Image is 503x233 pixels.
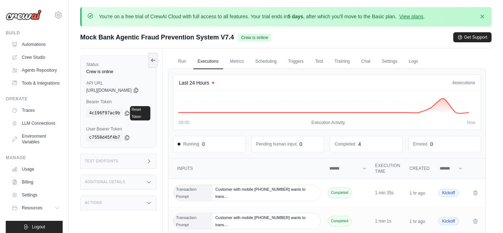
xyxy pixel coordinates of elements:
[9,176,63,188] a: Billing
[9,202,63,214] button: Resources
[202,141,205,148] div: 0
[32,224,45,230] span: Logout
[6,10,42,20] img: Logo
[80,32,234,42] span: Mock Bank Agentic Fraud Prevention System V7.4
[9,163,63,175] a: Usage
[371,158,405,179] th: Execution Time
[86,126,150,132] label: User Bearer Token
[405,54,422,69] a: Logs
[9,105,63,116] a: Traces
[330,54,354,69] a: Training
[410,219,425,224] time: 1 hr ago
[284,54,308,69] a: Triggers
[358,141,361,148] div: 4
[357,54,374,69] a: Chat
[86,62,150,67] label: Status
[85,180,125,184] h3: Additional Details
[85,201,102,205] h3: Actions
[174,54,190,69] a: Run
[251,54,281,69] a: Scheduling
[9,118,63,129] a: LLM Connections
[438,217,459,225] span: Kickoff
[238,34,271,42] span: Crew is online
[9,77,63,89] a: Tools & Integrations
[86,109,123,118] code: 4c196f97ac9b
[179,120,189,125] span: 09:00
[9,52,63,63] a: Crew Studio
[6,96,63,102] div: Operate
[375,218,401,224] div: 1 min 1s
[256,141,296,147] dd: Pending human input
[430,141,433,148] div: 0
[300,141,303,148] div: 0
[9,39,63,50] a: Automations
[9,130,63,148] a: Environment Variables
[438,189,459,197] span: Kickoff
[86,87,132,93] span: [URL][DOMAIN_NAME]
[130,106,150,120] a: Reset Token
[6,155,63,161] div: Manage
[86,80,150,86] label: API URL
[467,120,475,125] span: Now
[193,54,223,69] a: Executions
[6,30,63,36] div: Build
[226,54,248,69] a: Metrics
[334,141,355,147] dd: Completed
[452,80,475,86] div: executions
[86,133,123,142] code: c7558d45f4b7
[453,32,492,42] button: Get Support
[173,185,213,201] span: Transaction Prompt
[9,189,63,201] a: Settings
[179,79,209,86] h4: Last 24 Hours
[169,158,325,179] th: Inputs
[85,159,119,163] h3: Test Endpoints
[173,213,213,229] span: Transaction Prompt
[9,65,63,76] a: Agents Repository
[452,80,455,85] span: 4
[375,190,401,196] div: 1 min 35s
[86,99,150,105] label: Bearer Token
[328,216,352,227] span: Completed
[399,14,423,19] a: View plans
[6,221,63,233] button: Logout
[287,14,303,19] strong: 5 days
[405,158,434,179] th: Created
[22,205,42,211] span: Resources
[377,54,401,69] a: Settings
[178,141,199,147] span: Running
[213,185,320,201] span: Customer with mobile [PHONE_NUMBER] wants to trans…
[86,69,150,75] div: Crew is online
[213,213,320,229] span: Customer with mobile [PHONE_NUMBER] wants to trans…
[410,191,425,196] time: 1 hr ago
[328,187,352,198] span: Completed
[413,141,427,147] dd: Errored
[99,13,425,20] p: You're on a free trial of CrewAI Cloud with full access to all features. Your trial ends in , aft...
[311,120,345,125] span: Execution Activity
[311,54,327,69] a: Test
